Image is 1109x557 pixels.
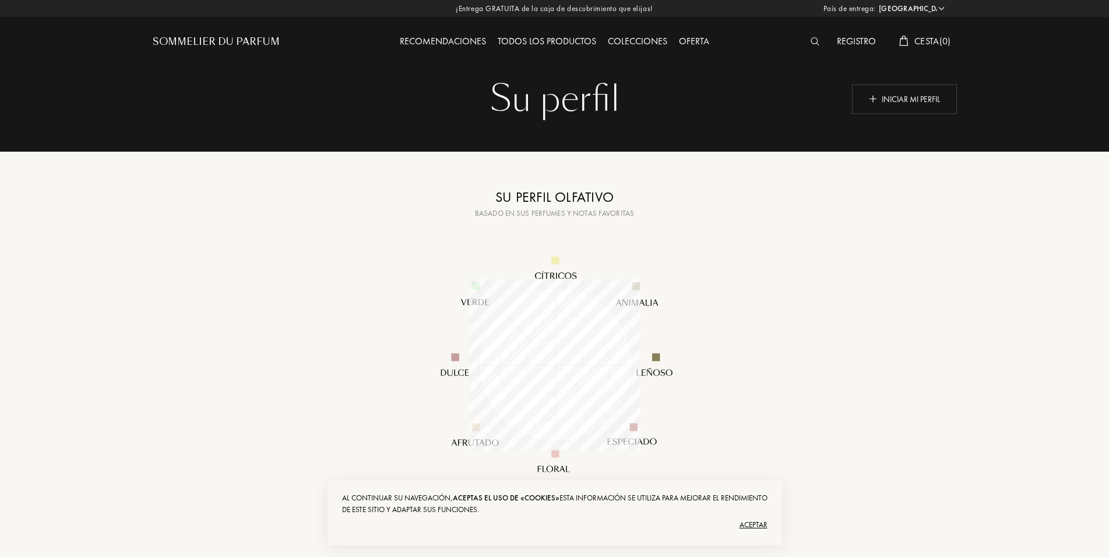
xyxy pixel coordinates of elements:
[899,36,909,46] img: cart_white.svg
[811,37,819,45] img: search_icn_white.svg
[914,35,951,47] span: Cesta ( 0 )
[492,34,602,50] div: Todos los productos
[415,225,695,505] img: radar_desktop_es.svg
[161,76,948,122] div: Su perfil
[409,187,700,208] div: Su perfil olfativo
[453,493,559,503] span: aceptas el uso de «cookies»
[394,34,492,50] div: Recomendaciones
[342,516,768,534] div: Aceptar
[831,34,882,50] div: Registro
[492,35,602,47] a: Todos los productos
[831,35,882,47] a: Registro
[602,35,673,47] a: Colecciones
[823,3,876,15] span: País de entrega:
[153,35,280,49] a: Sommelier du Parfum
[673,35,715,47] a: Oferta
[673,34,715,50] div: Oferta
[394,35,492,47] a: Recomendaciones
[409,208,700,219] div: Basado en sus perfumes y notas favoritas
[342,492,768,516] div: Al continuar su navegación, Esta información se utiliza para mejorar el rendimiento de este sitio...
[869,94,877,103] img: plus_icn_w.png
[602,34,673,50] div: Colecciones
[852,84,957,114] div: Iniciar mi perfil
